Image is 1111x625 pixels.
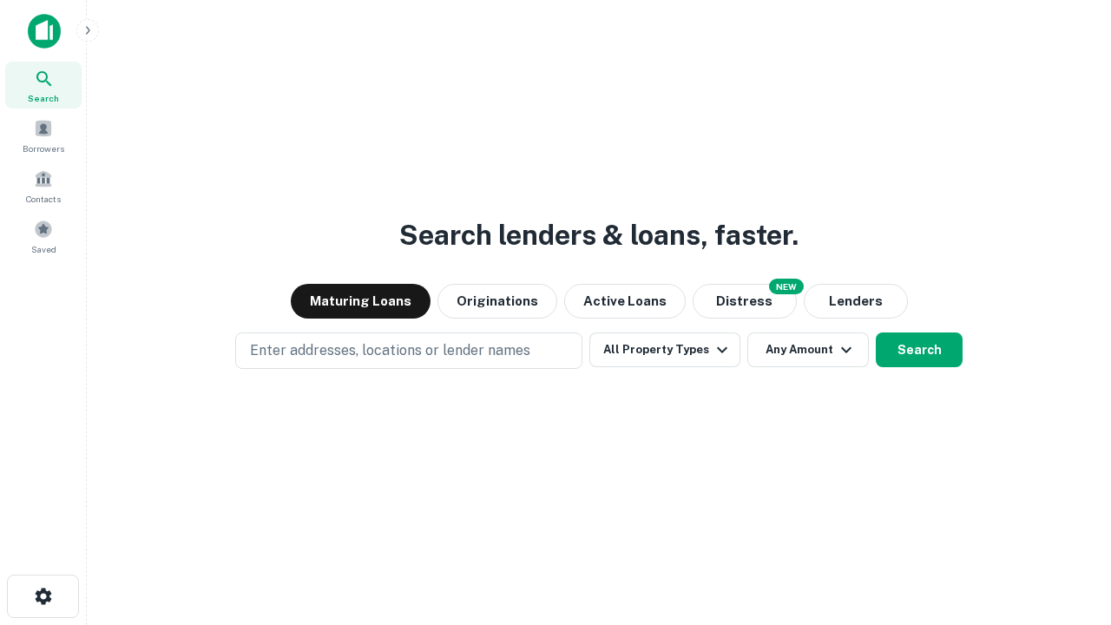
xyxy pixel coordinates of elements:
[235,332,582,369] button: Enter addresses, locations or lender names
[876,332,963,367] button: Search
[31,242,56,256] span: Saved
[769,279,804,294] div: NEW
[5,213,82,260] a: Saved
[28,91,59,105] span: Search
[1024,486,1111,569] iframe: Chat Widget
[437,284,557,319] button: Originations
[28,14,61,49] img: capitalize-icon.png
[5,112,82,159] a: Borrowers
[804,284,908,319] button: Lenders
[693,284,797,319] button: Search distressed loans with lien and other non-mortgage details.
[399,214,799,256] h3: Search lenders & loans, faster.
[250,340,530,361] p: Enter addresses, locations or lender names
[564,284,686,319] button: Active Loans
[5,62,82,109] a: Search
[23,141,64,155] span: Borrowers
[589,332,740,367] button: All Property Types
[747,332,869,367] button: Any Amount
[26,192,61,206] span: Contacts
[5,162,82,209] a: Contacts
[291,284,431,319] button: Maturing Loans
